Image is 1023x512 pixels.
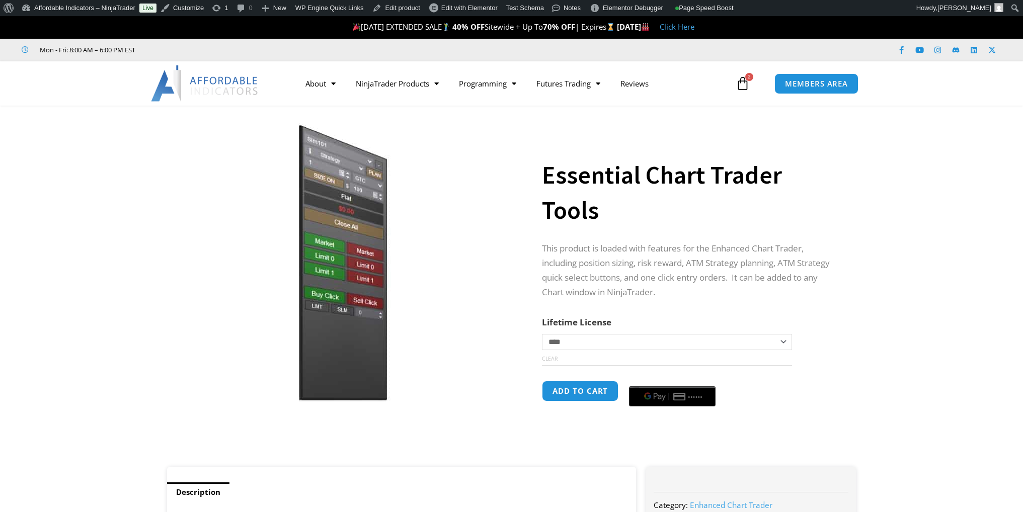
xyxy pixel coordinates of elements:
[151,65,259,102] img: LogoAI | Affordable Indicators – NinjaTrader
[610,72,659,95] a: Reviews
[690,500,772,510] a: Enhanced Chart Trader
[543,22,575,32] strong: 70% OFF
[745,73,753,81] span: 2
[542,316,611,328] label: Lifetime License
[542,157,836,228] h1: Essential Chart Trader Tools
[441,4,498,12] span: Edit with Elementor
[442,23,450,31] img: 🏌️‍♂️
[149,45,300,55] iframe: Customer reviews powered by Trustpilot
[139,4,156,13] a: Live
[353,23,360,31] img: 🎉
[542,355,558,362] a: Clear options
[449,72,526,95] a: Programming
[167,482,229,502] a: Description
[774,73,858,94] a: MEMBERS AREA
[617,22,650,32] strong: [DATE]
[660,22,694,32] a: Click Here
[295,72,733,95] nav: Menu
[627,379,718,380] iframe: Secure payment input frame
[654,500,688,510] span: Category:
[346,72,449,95] a: NinjaTrader Products
[689,393,704,400] text: ••••••
[542,381,618,401] button: Add to cart
[452,22,485,32] strong: 40% OFF
[37,44,135,56] span: Mon - Fri: 8:00 AM – 6:00 PM EST
[937,4,991,12] span: [PERSON_NAME]
[785,80,848,88] span: MEMBERS AREA
[526,72,610,95] a: Futures Trading
[350,22,617,32] span: [DATE] EXTENDED SALE Sitewide + Up To | Expires
[295,72,346,95] a: About
[181,123,505,401] img: Essential Chart Trader Tools | Affordable Indicators – NinjaTrader
[607,23,614,31] img: ⌛
[642,23,649,31] img: 🏭
[721,69,765,98] a: 2
[542,241,836,300] p: This product is loaded with features for the Enhanced Chart Trader, including position sizing, ri...
[629,386,716,406] button: Buy with GPay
